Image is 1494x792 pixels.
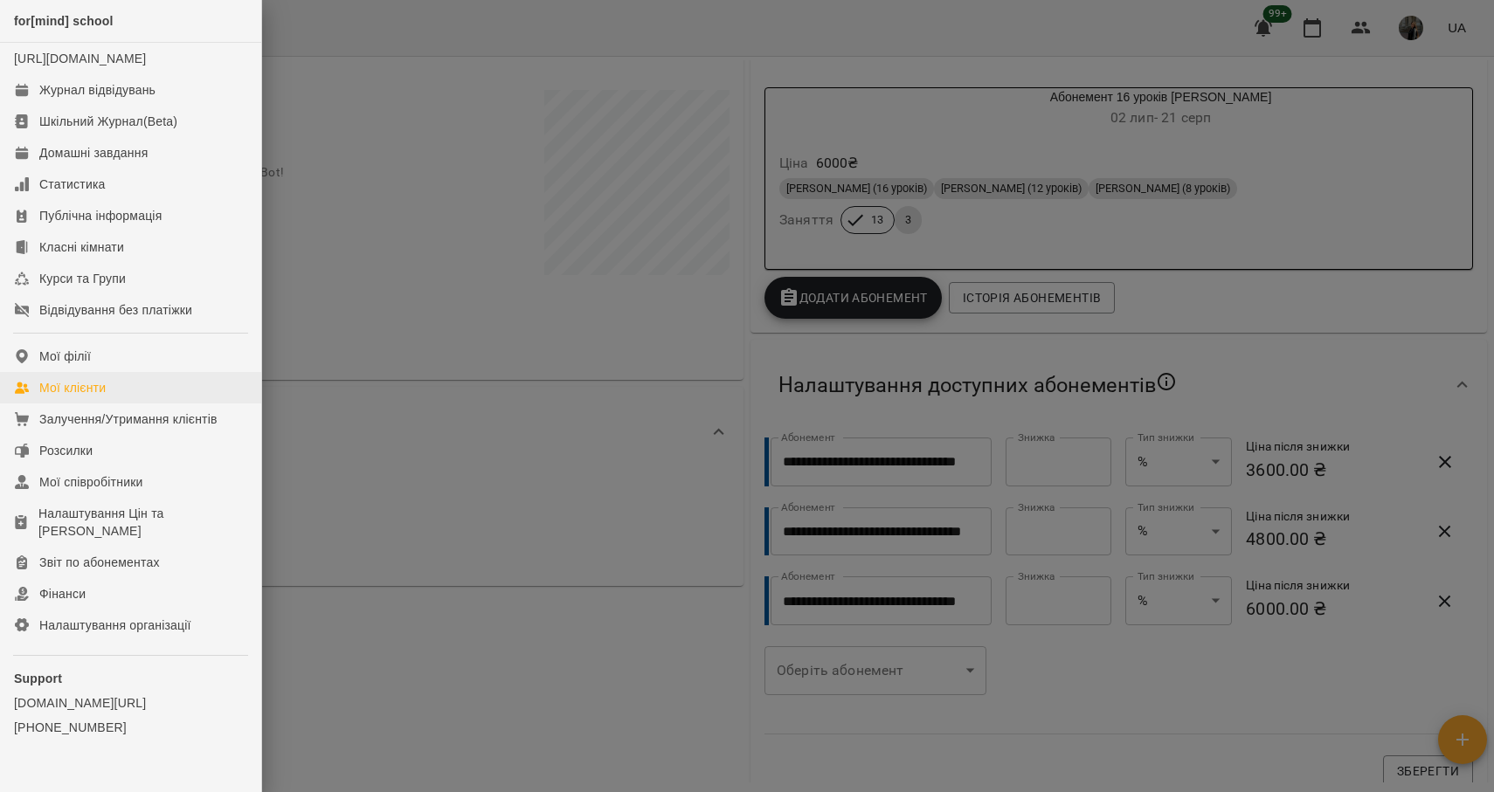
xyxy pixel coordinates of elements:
[14,14,114,28] span: for[mind] school
[39,348,91,365] div: Мої філії
[14,694,247,712] a: [DOMAIN_NAME][URL]
[39,207,162,224] div: Публічна інформація
[39,585,86,603] div: Фінанси
[39,238,124,256] div: Класні кімнати
[39,301,192,319] div: Відвідування без платіжки
[39,379,106,396] div: Мої клієнти
[39,176,106,193] div: Статистика
[39,473,143,491] div: Мої співробітники
[39,270,126,287] div: Курси та Групи
[14,52,146,65] a: [URL][DOMAIN_NAME]
[39,554,160,571] div: Звіт по абонементах
[39,81,156,99] div: Журнал відвідувань
[39,144,148,162] div: Домашні завдання
[14,719,247,736] a: [PHONE_NUMBER]
[38,505,247,540] div: Налаштування Цін та [PERSON_NAME]
[39,113,177,130] div: Шкільний Журнал(Beta)
[39,410,218,428] div: Залучення/Утримання клієнтів
[39,616,191,634] div: Налаштування організації
[14,670,247,687] p: Support
[39,442,93,459] div: Розсилки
